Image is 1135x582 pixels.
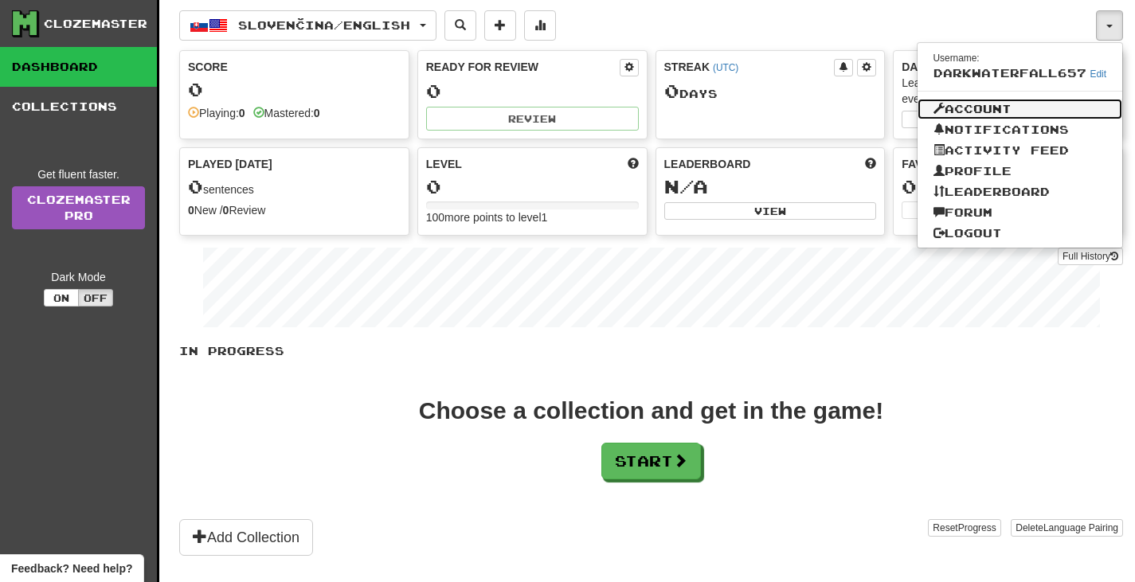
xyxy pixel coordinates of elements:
span: Score more points to level up [628,156,639,172]
div: Ready for Review [426,59,620,75]
div: Learning a language requires practice every day. Stay motivated! [902,75,1114,107]
button: Add Collection [179,519,313,556]
span: DarkWaterfall657 [933,66,1086,80]
span: Level [426,156,462,172]
div: Playing: [188,105,245,121]
a: ClozemasterPro [12,186,145,229]
button: View [664,202,877,220]
span: N/A [664,175,708,197]
span: 0 [188,175,203,197]
a: Account [918,99,1123,119]
button: Off [78,289,113,307]
div: Clozemaster [44,16,147,32]
div: Favorites [902,156,1114,172]
div: Get fluent faster. [12,166,145,182]
button: Full History [1058,248,1123,265]
button: Slovenčina/English [179,10,436,41]
div: 100 more points to level 1 [426,209,639,225]
div: Mastered: [253,105,320,121]
span: Played [DATE] [188,156,272,172]
div: Score [188,59,401,75]
span: Open feedback widget [11,561,132,576]
button: Seta dailygoal [902,111,1114,128]
button: On [44,289,79,307]
strong: 0 [239,107,245,119]
div: Day s [664,81,877,102]
button: Search sentences [444,10,476,41]
a: (UTC) [713,62,738,73]
small: Username: [933,53,980,64]
div: Daily Goal [902,59,1114,75]
span: This week in points, UTC [865,156,876,172]
span: 0 [664,80,679,102]
button: ResetProgress [928,519,1000,537]
a: Forum [918,202,1123,223]
button: More stats [524,10,556,41]
div: sentences [188,177,401,197]
strong: 0 [188,204,194,217]
button: Review [426,107,639,131]
button: View [902,201,1006,219]
strong: 0 [314,107,320,119]
span: Progress [958,522,996,533]
div: 0 [426,177,639,197]
button: Add sentence to collection [484,10,516,41]
a: Leaderboard [918,182,1123,202]
p: In Progress [179,343,1123,359]
div: 0 [426,81,639,101]
strong: 0 [223,204,229,217]
span: Language Pairing [1043,522,1118,533]
div: Choose a collection and get in the game! [419,399,883,423]
a: Profile [918,161,1123,182]
a: Logout [918,223,1123,244]
div: Streak [664,59,835,75]
a: Activity Feed [918,140,1123,161]
div: 0 [902,177,1114,197]
button: Start [601,443,701,479]
div: 0 [188,80,401,100]
span: Slovenčina / English [238,18,410,32]
button: DeleteLanguage Pairing [1011,519,1123,537]
div: New / Review [188,202,401,218]
div: Dark Mode [12,269,145,285]
span: Leaderboard [664,156,751,172]
a: Notifications [918,119,1123,140]
a: Edit [1090,68,1107,80]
